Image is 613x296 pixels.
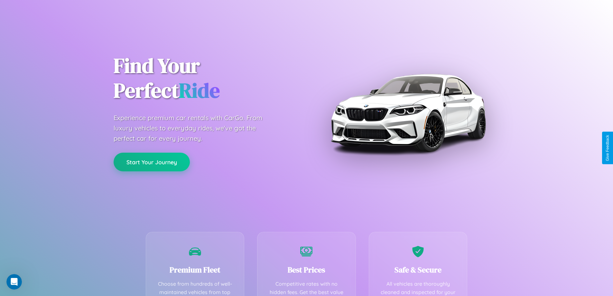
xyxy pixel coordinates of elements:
img: Premium BMW car rental vehicle [328,32,488,193]
h1: Find Your Perfect [114,53,297,103]
p: Experience premium car rentals with CarGo. From luxury vehicles to everyday rides, we've got the ... [114,113,274,144]
iframe: Intercom live chat [6,274,22,290]
h3: Premium Fleet [156,264,235,275]
button: Start Your Journey [114,153,190,171]
h3: Best Prices [267,264,346,275]
h3: Safe & Secure [379,264,458,275]
span: Ride [179,76,220,104]
div: Give Feedback [605,135,610,161]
